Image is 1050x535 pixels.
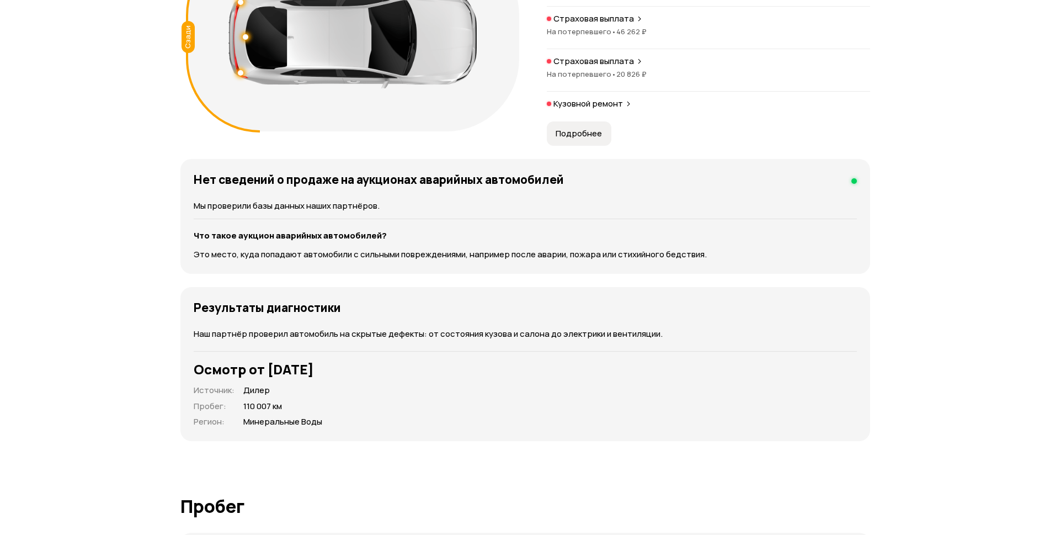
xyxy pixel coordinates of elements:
button: Подробнее [547,121,611,146]
p: Страховая выплата [553,13,634,24]
span: 110 007 км [243,401,322,412]
span: Источник : [194,384,234,396]
p: Страховая выплата [553,56,634,67]
span: • [611,69,616,79]
span: Дилер [243,385,322,396]
h4: Результаты диагностики [194,300,341,315]
strong: Что такое аукцион аварийных автомобилей? [194,230,387,241]
h4: Нет сведений о продаже на аукционах аварийных автомобилей [194,172,564,187]
span: 20 826 ₽ [616,69,647,79]
h1: Пробег [180,496,870,516]
span: • [611,27,616,36]
span: Минеральные Воды [243,416,322,428]
h3: Осмотр от [DATE] [194,362,857,377]
span: На потерпевшего [547,27,616,36]
span: Пробег : [194,400,226,412]
span: На потерпевшего [547,69,616,79]
span: Регион : [194,416,225,427]
span: 46 262 ₽ [616,27,647,36]
div: Сзади [182,21,195,53]
p: Наш партнёр проверил автомобиль на скрытые дефекты: от состояния кузова и салона до электрики и в... [194,328,857,340]
p: Кузовной ремонт [553,98,623,109]
span: Подробнее [556,128,602,139]
p: Мы проверили базы данных наших партнёров. [194,200,857,212]
p: Это место, куда попадают автомобили с сильными повреждениями, например после аварии, пожара или с... [194,248,857,261]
